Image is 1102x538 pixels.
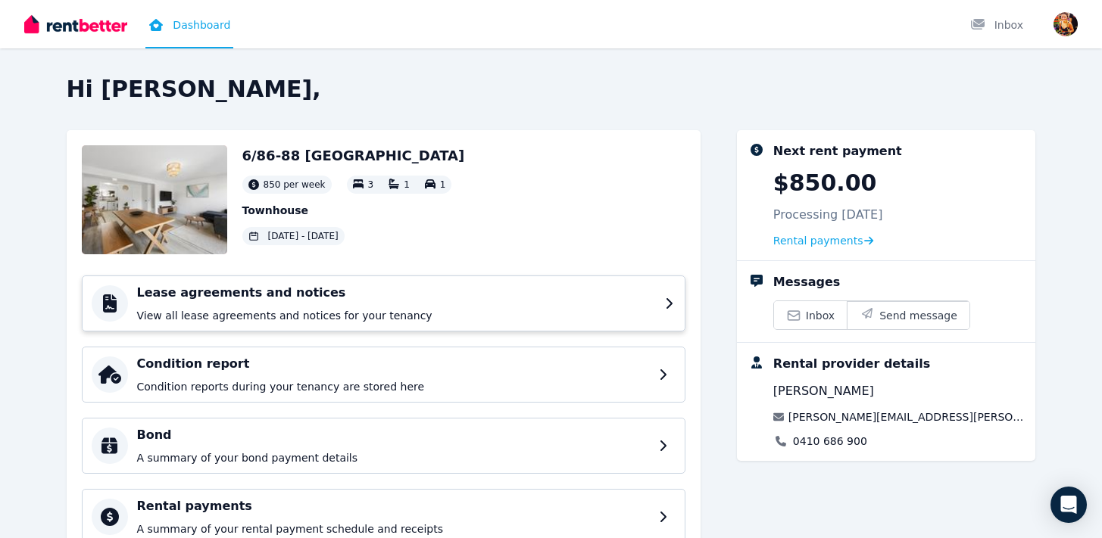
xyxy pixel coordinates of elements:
[788,409,1024,424] a: [PERSON_NAME][EMAIL_ADDRESS][PERSON_NAME][DOMAIN_NAME]
[806,308,835,323] span: Inbox
[268,230,339,242] span: [DATE] - [DATE]
[773,142,902,160] div: Next rent payment
[82,145,227,254] img: Property Url
[242,203,465,218] p: Townhouse
[368,179,374,190] span: 3
[137,379,650,394] p: Condition reports during your tenancy are stored here
[773,355,930,373] div: Rental provider details
[137,450,650,465] p: A summary of your bond payment details
[404,179,410,190] span: 1
[879,308,957,323] span: Send message
[24,13,127,36] img: RentBetter
[137,497,650,515] h4: Rental payments
[970,17,1023,33] div: Inbox
[137,308,656,323] p: View all lease agreements and notices for your tenancy
[773,382,874,400] span: [PERSON_NAME]
[137,426,650,444] h4: Bond
[773,233,874,248] a: Rental payments
[264,179,326,191] span: 850 per week
[137,284,656,302] h4: Lease agreements and notices
[773,233,863,248] span: Rental payments
[773,169,877,197] p: $850.00
[847,301,969,329] button: Send message
[793,434,867,449] a: 0410 686 900
[137,521,650,536] p: A summary of your rental payment schedule and receipts
[67,76,1036,103] h2: Hi [PERSON_NAME],
[773,206,883,224] p: Processing [DATE]
[137,355,650,373] h4: Condition report
[1050,487,1087,523] div: Open Intercom Messenger
[773,273,840,291] div: Messages
[440,179,446,190] span: 1
[1054,12,1078,36] img: Magdalena Ewa Hajduk
[242,145,465,166] h2: 6/86-88 [GEOGRAPHIC_DATA]
[774,301,847,329] a: Inbox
